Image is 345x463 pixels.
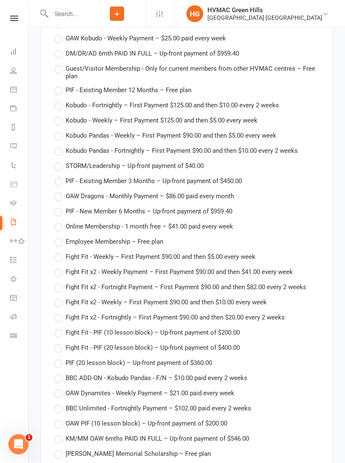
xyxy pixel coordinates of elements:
span: OAW PIF (10 lesson block) – Up-front payment of $200.00 [66,419,227,428]
span: [PERSON_NAME] Memorial Scholarship – Free plan [66,449,211,458]
div: HVMAC Green Hills [207,6,322,14]
div: [GEOGRAPHIC_DATA] [GEOGRAPHIC_DATA] [207,14,322,21]
a: Roll call kiosk mode [10,308,29,327]
span: Fight Fit x2 - Fortnightly – First Payment $90.00 and then $20.00 every 2 weeks [66,313,285,322]
a: Dashboard [10,43,29,62]
a: Calendar [10,81,29,100]
input: Search... [48,8,88,20]
span: 1 [26,434,32,441]
a: People [10,62,29,81]
a: Class kiosk mode [10,327,29,346]
span: Kobudo - Fortnightly – First Payment $125.00 and then $10.00 every 2 weeks [66,101,279,109]
span: STORM/Leadership – Up-front payment of $40.00 [66,161,204,170]
span: BBC ADD-ON - Kobudo Pandas - F/N – $10.00 paid every 2 weeks [66,373,247,382]
span: PIF - Existing Member 3 Months – Up-front payment of $450.00 [66,176,242,185]
span: KM/MM OAW 6mths PAID IN FULL – Up-front payment of $546.00 [66,434,249,443]
iframe: Intercom live chat [8,434,29,455]
span: Kobudo Pandas - Weekly – First Payment $90.00 and then $5.00 every week [66,131,276,140]
span: Fight Fit x2 - Weekly – First Payment $90.00 and then $10.00 every week [66,298,267,306]
span: OAW Kobudo - Weekly Payment – $25.00 paid every week [66,34,226,43]
a: What's New [10,270,29,289]
span: Kobudo - Weekly – First Payment $125.00 and then $5.00 every week [66,116,257,125]
span: PIF - Existing Member 12 Months – Free plan [66,85,191,94]
span: OAW Dynamites - Weekly Payment – $21.00 paid every week [66,388,234,397]
span: Fight Fit - PIF (20 lesson block) – Up-front payment of $400.00 [66,343,240,352]
a: General attendance kiosk mode [10,289,29,308]
div: HG [186,5,203,22]
span: BBC Unlimited - Fortnightly Payment – $102.00 paid every 2 weeks [66,404,251,412]
span: Guest/Visitor Membership - Only for current members from other HVMAC centres – Free plan [66,64,319,80]
span: Kobudo Pandas - Fortnightly – First Payment $90.00 and then $10.00 every 2 weeks [66,146,298,155]
a: Payments [10,100,29,119]
span: PIF - New Member 6 Months – Up-front payment of $959.40 [66,207,232,216]
span: DM/DR/AD 6mth PAID IN FULL – Up-front payment of $959.40 [66,49,239,58]
span: PIF (20 lesson block) – Up-front payment of $360.00 [66,358,212,367]
span: OAW Dragons - Monthly Payment – $86.00 paid every month [66,192,234,200]
span: Online Membership - 1 month free – $41.00 paid every week [66,222,233,231]
a: Reports [10,119,29,138]
span: Fight Fit - PIF (10 lesson block) – Up-front payment of $200.00 [66,328,240,337]
span: Fight Fit - Weekly – First Payment $90.00 and then $5.00 every week [66,252,255,261]
span: Fight Fit x2 - Weekly Payment – First Payment $90.00 and then $41.00 every week [66,267,293,276]
span: Fight Fit x2 - Fortnight Payment – First Payment $90.00 and then $82.00 every 2 weeks [66,282,306,291]
span: Employee Membership – Free plan [66,237,163,246]
a: Product Sales [10,176,29,194]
